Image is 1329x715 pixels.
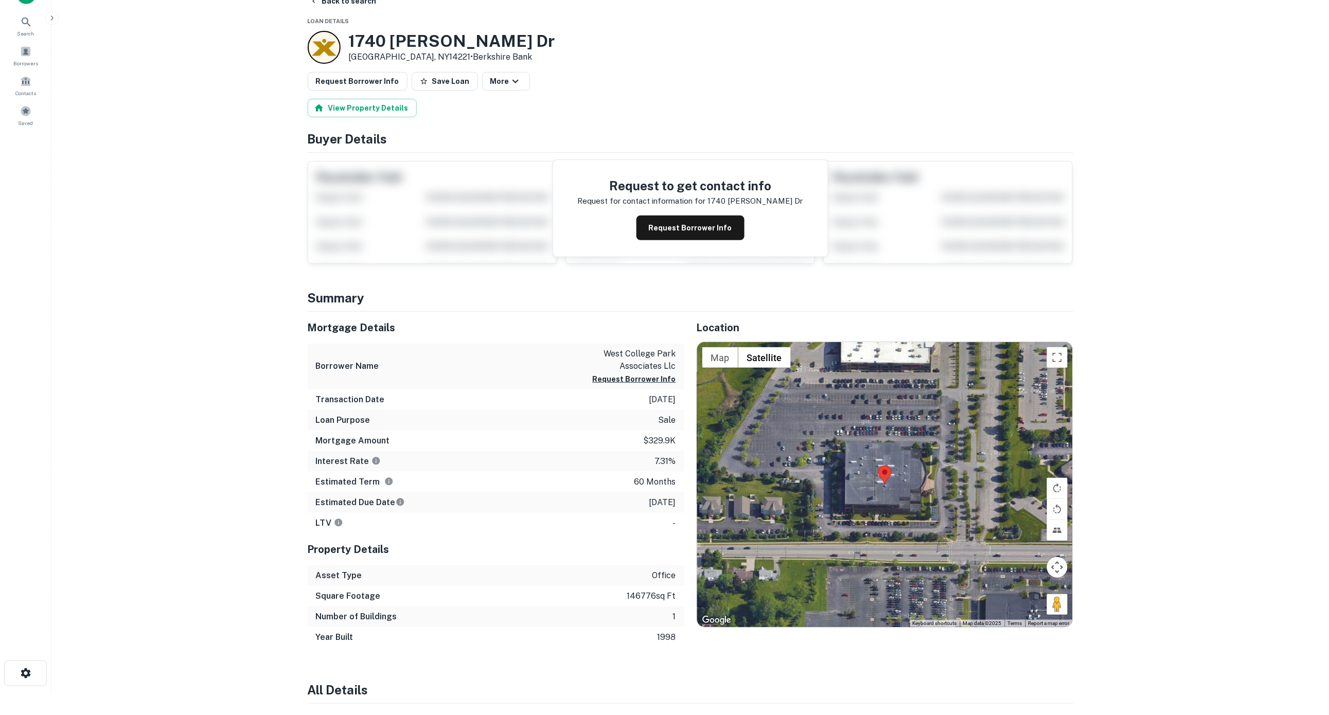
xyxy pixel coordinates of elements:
button: Request Borrower Info [308,72,407,91]
h6: Number of Buildings [316,611,397,623]
button: View Property Details [308,99,417,117]
h6: Transaction Date [316,394,385,406]
a: Report a map error [1029,620,1070,626]
p: 60 months [634,476,676,488]
h3: 1740 [PERSON_NAME] Dr [349,31,555,51]
p: 7.31% [655,455,676,468]
button: Rotate map counterclockwise [1047,499,1068,520]
a: Search [3,12,48,40]
p: 1 [673,611,676,623]
p: - [673,517,676,529]
button: Tilt map [1047,520,1068,541]
svg: Term is based on a standard schedule for this type of loan. [384,477,394,486]
button: Keyboard shortcuts [913,620,957,627]
span: Map data ©2025 [963,620,1002,626]
h5: Location [697,320,1073,335]
p: west college park associates llc [583,348,676,372]
p: Request for contact information for [578,195,706,207]
button: Request Borrower Info [636,216,745,240]
span: Contacts [15,89,36,97]
button: Toggle fullscreen view [1047,347,1068,368]
button: More [482,72,530,91]
a: Terms [1008,620,1022,626]
p: $329.9k [644,435,676,447]
svg: Estimate is based on a standard schedule for this type of loan. [396,497,405,507]
h6: Asset Type [316,569,362,582]
p: 1740 [PERSON_NAME] dr [708,195,803,207]
iframe: Chat Widget [1278,633,1329,682]
svg: LTVs displayed on the website are for informational purposes only and may be reported incorrectly... [334,518,343,527]
h4: All Details [308,681,1073,699]
h6: Loan Purpose [316,414,370,426]
h6: Estimated Due Date [316,496,405,509]
button: Show street map [702,347,738,368]
h5: Property Details [308,542,684,557]
span: Search [17,29,34,38]
h4: Buyer Details [308,130,1073,148]
button: Map camera controls [1047,557,1068,578]
p: 146776 sq ft [627,590,676,602]
h6: Borrower Name [316,360,379,372]
h4: Request to get contact info [578,176,803,195]
h6: Interest Rate [316,455,381,468]
img: Google [700,614,734,627]
a: Berkshire Bank [473,52,533,62]
p: [GEOGRAPHIC_DATA], NY14221 • [349,51,555,63]
a: Borrowers [3,42,48,69]
span: Borrowers [13,59,38,67]
button: Show satellite imagery [738,347,791,368]
span: Loan Details [308,18,349,24]
svg: The interest rates displayed on the website are for informational purposes only and may be report... [371,456,381,466]
p: 1998 [658,631,676,643]
h6: Estimated Term [316,476,394,488]
p: [DATE] [649,394,676,406]
button: Request Borrower Info [593,373,676,385]
h4: Summary [308,289,1073,307]
p: office [652,569,676,582]
h6: Square Footage [316,590,381,602]
h6: LTV [316,517,343,529]
span: Saved [19,119,33,127]
h5: Mortgage Details [308,320,684,335]
h6: Year Built [316,631,353,643]
h6: Mortgage Amount [316,435,390,447]
p: [DATE] [649,496,676,509]
button: Save Loan [412,72,478,91]
button: Drag Pegman onto the map to open Street View [1047,594,1068,615]
p: sale [659,414,676,426]
a: Open this area in Google Maps (opens a new window) [700,614,734,627]
a: Saved [3,101,48,129]
button: Rotate map clockwise [1047,478,1068,498]
a: Contacts [3,71,48,99]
